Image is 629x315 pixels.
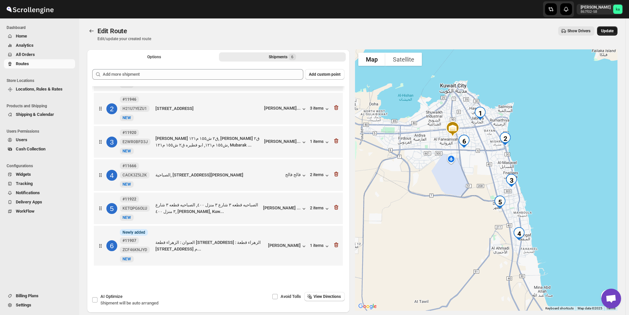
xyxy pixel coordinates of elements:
[264,139,301,144] div: [PERSON_NAME]...
[7,129,76,134] span: Users Permissions
[123,106,147,111] span: H21U7YEZU1
[310,205,330,212] button: 2 items
[314,294,341,299] span: View Directions
[471,104,489,122] div: 1
[613,5,622,14] span: khaled alrashidi
[155,202,260,215] div: الصباحيه قطعه ٣ شارع ٣ منزل ٤٠٠, الصباحيه قطعه ٣ شارع ٣ منزل ٤٠٠, [PERSON_NAME], Kuw...
[106,103,117,114] div: 2
[100,294,123,299] span: AI Optimize
[123,164,136,168] b: #11666
[285,172,307,179] button: فالح فالح
[16,52,35,57] span: All Orders
[123,116,131,120] span: NEW
[385,53,422,66] button: Show satellite imagery
[94,159,343,191] div: 4#11666 CACK3Z5L2KNewNEWالصباحية, [STREET_ADDRESS][PERSON_NAME]فالح فالح2 items
[16,172,31,177] span: Widgets
[16,199,42,204] span: Delivery Apps
[16,146,45,151] span: Cash Collection
[4,85,75,94] button: Locations, Rules & Rates
[155,135,261,148] div: [PERSON_NAME] ق٢ ش١٥٥ م١٢١, [PERSON_NAME] ق٢ ش١٥٥ م١٢١, ابو فطيره ق٢ ش١٥٥ م١٢١, Mubarak ...
[16,137,27,142] span: Users
[4,188,75,197] button: Notifications
[5,1,55,17] img: ScrollEngine
[310,243,330,249] div: 1 items
[87,26,96,36] button: Routes
[16,181,33,186] span: Tracking
[123,238,136,243] b: #11907
[558,26,594,36] button: Show Drivers
[597,26,617,36] button: Update
[263,205,307,212] button: [PERSON_NAME] ...
[4,110,75,119] button: Shipping & Calendar
[358,53,385,66] button: Show street map
[16,293,39,298] span: Billing Plans
[123,182,131,187] span: NEW
[309,72,341,77] span: Add custom point
[123,257,131,261] span: NEW
[16,43,34,48] span: Analytics
[4,135,75,144] button: Users
[4,179,75,188] button: Tracking
[491,193,509,211] div: 5
[264,139,307,145] button: [PERSON_NAME]...
[106,203,117,214] div: 5
[16,190,40,195] span: Notifications
[310,106,330,112] button: 3 items
[123,149,131,153] span: NEW
[16,87,63,92] span: Locations, Rules & Rates
[123,215,131,220] span: NEW
[16,209,35,214] span: WorkFlow
[4,144,75,154] button: Cash Collection
[4,50,75,59] button: All Orders
[606,306,615,310] a: Terms (opens in new tab)
[4,291,75,301] button: Billing Plans
[281,294,301,299] span: Avoid Tolls
[94,226,343,266] div: 6InfoNewly added#11907 ZCF46KNJYDNewNEWالعنوان : الزهراء قطعة [STREET_ADDRESS] : الزهراء قطعة [ST...
[16,61,29,66] span: Routes
[305,69,344,80] button: Add custom point
[304,292,345,301] button: View Directions
[510,224,528,243] div: 4
[147,54,161,60] span: Options
[155,239,265,252] div: العنوان : الزهراء قطعة [STREET_ADDRESS] : الزهراء قطعة [STREET_ADDRESS] م...
[616,7,620,12] text: ka
[4,170,75,179] button: Widgets
[4,197,75,207] button: Delivery Apps
[269,54,296,60] div: Shipments
[310,139,330,145] button: 1 items
[455,132,473,150] div: 6
[291,54,293,60] span: 6
[106,170,117,181] div: 4
[7,163,76,169] span: Configurations
[123,97,136,102] b: #11946
[357,302,378,311] img: Google
[16,112,54,117] span: Shipping & Calendar
[7,78,76,83] span: Store Locations
[94,126,343,158] div: 3#11920 E2WR0BFD3JNewNEW[PERSON_NAME] ق٢ ش١٥٥ م١٢١, [PERSON_NAME] ق٢ ش١٥٥ م١٢١, ابو فطيره ق٢ ش١٥٥...
[100,301,158,305] span: Shipment will be auto arranged
[123,197,136,201] b: #11922
[578,306,602,310] span: Map data ©2025
[219,52,346,62] button: Selected Shipments
[106,137,117,147] div: 3
[4,207,75,216] button: WorkFlow
[123,139,148,144] span: E2WR0BFD3J
[94,193,343,224] div: 5#11922 KETQPG6OLUNewNEWالصباحيه قطعه ٣ شارع ٣ منزل ٤٠٠, الصباحيه قطعه ٣ شارع ٣ منزل ٤٠٠, [PERSON...
[310,172,330,179] button: 2 items
[123,247,147,252] span: ZCF46KNJYD
[264,106,301,111] div: [PERSON_NAME]...
[123,206,147,211] span: KETQPG6OLU
[581,10,611,14] p: 867f02-58
[268,243,307,249] button: [PERSON_NAME]
[581,5,611,10] p: [PERSON_NAME]
[97,27,127,35] span: Edit Route
[496,129,514,148] div: 2
[123,172,147,178] span: CACK3Z5L2K
[601,290,614,303] button: Map camera controls
[16,302,31,307] span: Settings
